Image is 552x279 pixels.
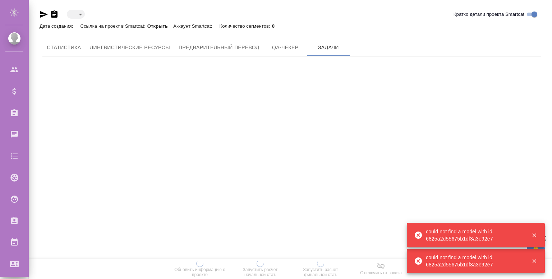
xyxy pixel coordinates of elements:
div: ​ [67,10,85,19]
span: Кратко детали проекта Smartcat [454,11,524,18]
p: Ссылка на проект в Smartcat: [80,23,147,29]
span: Отключить от заказа [360,270,402,275]
span: Задачи [311,43,346,52]
button: Закрыть [527,232,542,238]
p: Дата создания: [40,23,75,29]
p: Количество сегментов: [220,23,272,29]
button: Скопировать ссылку [50,10,59,19]
span: Лингвистические ресурсы [90,43,170,52]
button: Отключить от заказа [351,259,411,279]
span: Запустить расчет финальной стат. [295,267,346,277]
button: Закрыть [527,258,542,264]
span: Обновить информацию о проекте [174,267,226,277]
button: Запустить расчет финальной стат. [290,259,351,279]
div: could not find a model with id 6825a2d55675b1df3a3e92e7 [426,228,521,242]
p: Аккаунт Smartcat: [173,23,214,29]
div: could not find a model with id 6825a2d55675b1df3a3e92e7 [426,254,521,268]
p: 0 [272,23,280,29]
button: Запустить расчет начальной стат. [230,259,290,279]
span: Запустить расчет начальной стат. [234,267,286,277]
span: Предварительный перевод [179,43,259,52]
span: Cтатистика [47,43,81,52]
button: Обновить информацию о проекте [170,259,230,279]
span: QA-чекер [268,43,303,52]
button: Скопировать ссылку для ЯМессенджера [40,10,48,19]
p: Открыть [147,23,173,29]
